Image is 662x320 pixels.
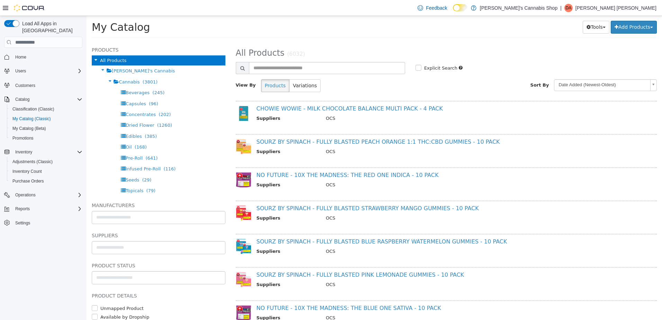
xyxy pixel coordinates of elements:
[415,1,450,15] a: Feedback
[58,118,70,123] span: (385)
[71,107,86,112] span: (1260)
[12,191,38,199] button: Operations
[1,147,85,157] button: Inventory
[234,132,555,141] td: OCS
[234,232,555,241] td: OCS
[175,63,203,76] button: Products
[15,206,30,212] span: Reports
[12,116,51,122] span: My Catalog (Classic)
[39,74,63,79] span: Beverages
[14,42,40,47] span: All Products
[14,5,45,11] img: Cova
[10,115,54,123] a: My Catalog (Classic)
[170,166,234,174] th: Suppliers
[234,166,555,174] td: OCS
[19,20,82,34] span: Load All Apps in [GEOGRAPHIC_DATA]
[39,140,56,145] span: Pre-Roll
[170,123,413,129] a: SOURZ BY SPINACH - FULLY BLASTED PEACH ORANGE 1:1 THC:CBD GUMMIES - 10 PACK
[48,128,60,134] span: (168)
[444,66,463,72] span: Sort By
[170,299,234,307] th: Suppliers
[15,220,30,226] span: Settings
[25,52,89,57] span: [PERSON_NAME]'s Cannabis
[170,222,421,229] a: SOURZ BY SPINACH - FULLY BLASTED BLUE RASPBERRY WATERMELON GUMMIES - 10 PACK
[12,81,38,90] a: Customers
[170,232,234,241] th: Suppliers
[170,89,356,96] a: CHOWIE WOWIE - MILK CHOCOLATE BALANCE MULTI PACK - 4 PACK
[12,205,33,213] button: Reports
[10,105,57,113] a: Classification (Classic)
[234,99,555,108] td: OCS
[170,132,234,141] th: Suppliers
[15,68,26,74] span: Users
[7,104,85,114] button: Classification (Classic)
[12,135,34,141] span: Promotions
[10,115,82,123] span: My Catalog (Classic)
[7,176,85,186] button: Purchase Orders
[12,95,82,104] span: Catalog
[234,199,555,207] td: OCS
[575,4,656,12] p: [PERSON_NAME] [PERSON_NAME]
[234,299,555,307] td: OCS
[149,223,165,238] img: 150
[12,106,54,112] span: Classification (Classic)
[200,35,218,41] small: (6032)
[234,265,555,274] td: OCS
[1,190,85,200] button: Operations
[62,85,72,90] span: (96)
[39,85,60,90] span: Capsules
[12,191,82,199] span: Operations
[39,161,53,167] span: Seeds
[5,246,139,254] h5: Product Status
[1,52,85,62] button: Home
[149,189,165,205] img: 150
[5,185,139,194] h5: Manufacturers
[560,4,562,12] p: |
[1,80,85,90] button: Customers
[15,54,26,60] span: Home
[170,289,355,295] a: NO FUTURE - 10X THE MADNESS: THE BLUE ONE SATIVA - 10 PACK
[12,53,82,61] span: Home
[15,192,36,198] span: Operations
[453,4,467,11] input: Dark Mode
[10,158,82,166] span: Adjustments (Classic)
[39,150,74,155] span: Infused Pre-Roll
[565,4,571,12] span: DA
[149,66,169,72] span: View By
[5,30,139,38] h5: Products
[56,63,71,69] span: (3801)
[7,124,85,133] button: My Catalog (Beta)
[77,150,89,155] span: (116)
[60,172,69,177] span: (79)
[496,5,523,18] button: Tools
[149,32,198,42] span: All Products
[149,90,165,105] img: 150
[5,5,63,17] span: My Catalog
[468,64,561,74] span: Date Added (Newest-Oldest)
[10,134,82,142] span: Promotions
[467,63,570,75] a: Date Added (Newest-Oldest)
[10,177,47,185] a: Purchase Orders
[12,298,63,305] label: Available by Dropship
[39,118,55,123] span: Edibles
[12,178,44,184] span: Purchase Orders
[170,199,234,207] th: Suppliers
[10,158,55,166] a: Adjustments (Classic)
[72,96,84,101] span: (202)
[12,159,53,165] span: Adjustments (Classic)
[32,63,53,69] span: Cannabis
[4,49,82,246] nav: Complex example
[12,126,46,131] span: My Catalog (Beta)
[10,167,82,176] span: Inventory Count
[170,265,234,274] th: Suppliers
[149,289,165,305] img: 150
[170,189,392,196] a: SOURZ BY SPINACH - FULLY BLASTED STRAWBERRY MANGO GUMMIES - 10 PACK
[170,99,234,108] th: Suppliers
[10,105,82,113] span: Classification (Classic)
[39,128,45,134] span: Oil
[5,215,139,224] h5: Suppliers
[426,5,447,11] span: Feedback
[1,218,85,228] button: Settings
[39,96,69,101] span: Concentrates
